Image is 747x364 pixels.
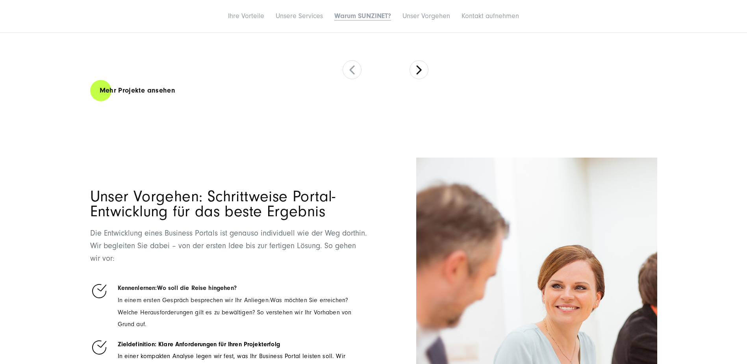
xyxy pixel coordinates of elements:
span: In einem ersten Gespräch besprechen wir Ihr Anliegen: [118,297,352,328]
a: Mehr Projekte ansehen [90,79,185,102]
h2: Unser Vorgehen: Schrittweise Portal-Entwicklung für das beste Ergebnis [90,189,368,219]
span: Die Entwicklung eines Business Portals ist genauso individuell wie der Weg dorthin. Wir begleiten... [90,229,367,263]
a: Warum SUNZINET? [334,12,391,20]
span: Was möchten Sie erreichen? Welche Herausforderungen gilt es zu bewältigen? So verstehen wir Ihr V... [118,297,352,328]
a: Ihre Vorteile [228,12,264,20]
a: Unsere Services [276,12,323,20]
a: Kontakt aufnehmen [462,12,519,20]
strong: Zieldefinition: Klare Anforderungen für Ihren Projekterfolg [118,341,280,348]
strong: Kennenlernen: [118,284,237,292]
span: Wo soll die Reise hingehen? [157,284,237,292]
a: Unser Vorgehen [402,12,450,20]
